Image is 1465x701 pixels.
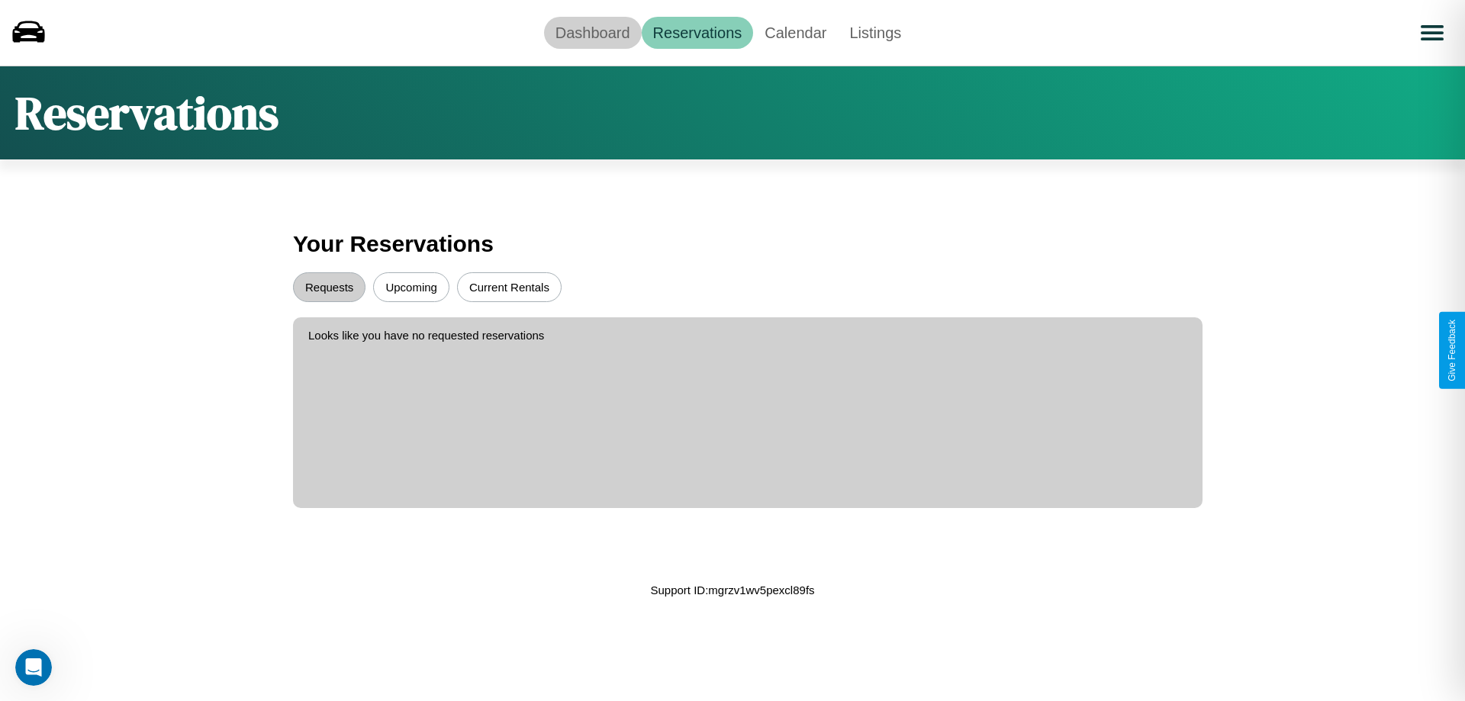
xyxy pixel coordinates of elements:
[650,580,814,600] p: Support ID: mgrzv1wv5pexcl89fs
[15,649,52,686] iframe: Intercom live chat
[457,272,562,302] button: Current Rentals
[293,272,365,302] button: Requests
[642,17,754,49] a: Reservations
[1411,11,1454,54] button: Open menu
[1447,320,1457,381] div: Give Feedback
[15,82,279,144] h1: Reservations
[753,17,838,49] a: Calendar
[544,17,642,49] a: Dashboard
[838,17,913,49] a: Listings
[373,272,449,302] button: Upcoming
[308,325,1187,346] p: Looks like you have no requested reservations
[293,223,1172,265] h3: Your Reservations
